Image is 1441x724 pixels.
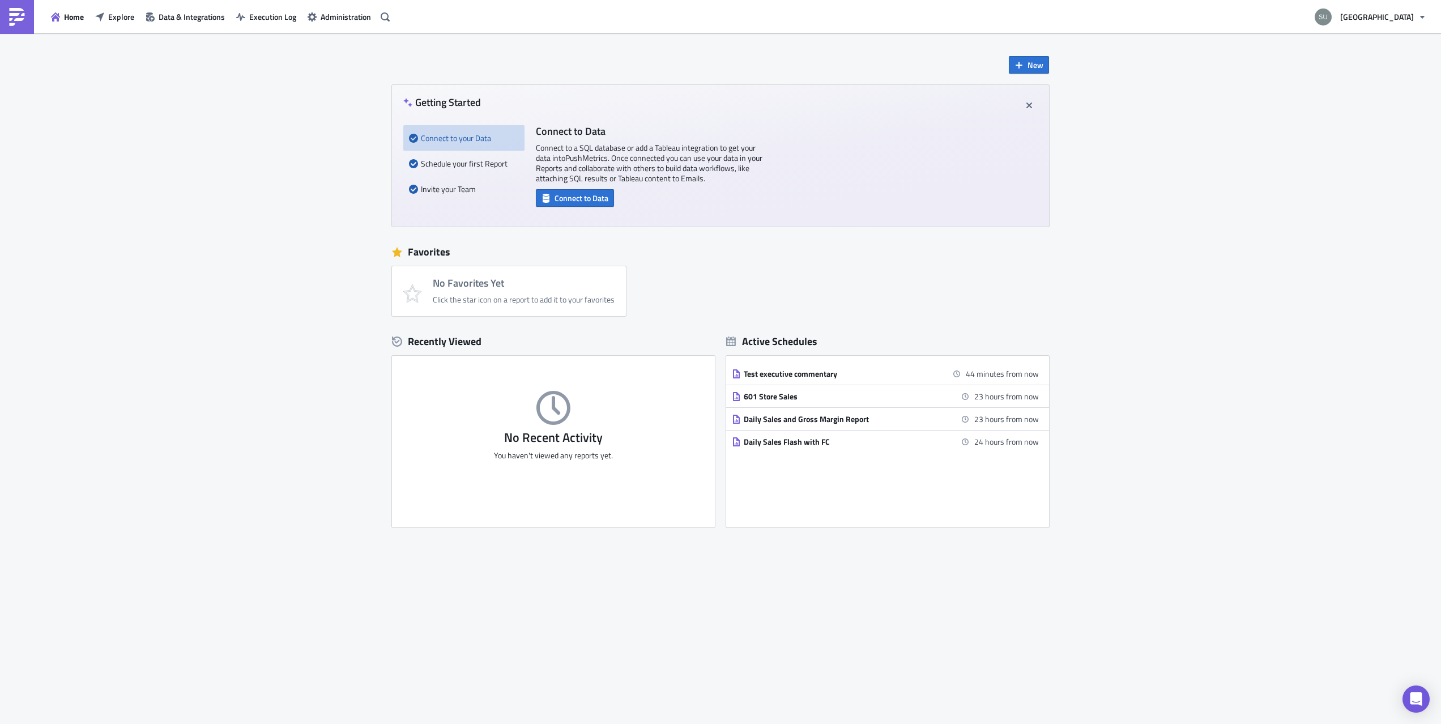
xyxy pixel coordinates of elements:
img: Avatar [1314,7,1333,27]
time: 2025-08-26 14:00 [974,390,1039,402]
span: Administration [321,11,371,23]
button: New [1009,56,1049,74]
div: 601 Store Sales [744,391,942,402]
div: Click the star icon on a report to add it to your favorites [433,295,615,305]
button: Connect to Data [536,189,614,207]
p: You haven't viewed any reports yet. [392,450,715,461]
div: Favorites [392,244,1049,261]
time: 2025-08-25 16:00 [966,368,1039,380]
h4: Connect to Data [536,125,762,137]
button: Administration [302,8,377,25]
button: Explore [89,8,140,25]
span: Connect to Data [555,192,608,204]
a: Connect to Data [536,191,614,203]
span: Explore [108,11,134,23]
h4: No Favorites Yet [433,278,615,289]
div: Schedule your first Report [409,151,519,176]
button: Home [45,8,89,25]
div: Daily Sales Flash with FC [744,437,942,447]
button: [GEOGRAPHIC_DATA] [1308,5,1433,29]
span: Data & Integrations [159,11,225,23]
div: Invite your Team [409,176,519,202]
div: Test executive commentary [744,369,942,379]
div: Active Schedules [726,335,817,348]
h4: Getting Started [403,96,481,108]
button: Execution Log [231,8,302,25]
span: New [1028,59,1043,71]
a: Daily Sales and Gross Margin Report23 hours from now [732,408,1039,430]
a: 601 Store Sales23 hours from now [732,385,1039,407]
h3: No Recent Activity [392,431,715,445]
button: Data & Integrations [140,8,231,25]
span: Home [64,11,84,23]
div: Connect to your Data [409,125,519,151]
a: Daily Sales Flash with FC24 hours from now [732,431,1039,453]
p: Connect to a SQL database or add a Tableau integration to get your data into PushMetrics . Once c... [536,143,762,184]
time: 2025-08-26 15:15 [974,436,1039,448]
div: Recently Viewed [392,333,715,350]
div: Daily Sales and Gross Margin Report [744,414,942,424]
div: Open Intercom Messenger [1402,685,1430,713]
time: 2025-08-26 14:30 [974,413,1039,425]
span: Execution Log [249,11,296,23]
a: Test executive commentary44 minutes from now [732,363,1039,385]
img: PushMetrics [8,8,26,26]
span: [GEOGRAPHIC_DATA] [1340,11,1414,23]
